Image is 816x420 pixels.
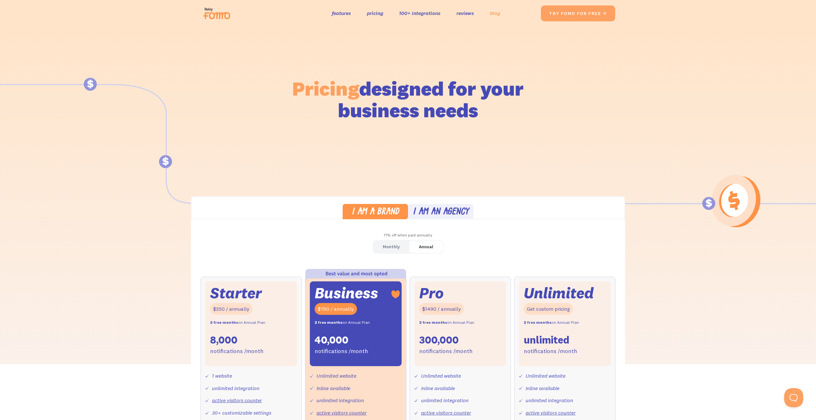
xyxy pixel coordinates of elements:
div: unlimited integration [421,396,469,405]
span:  [602,11,607,16]
div: Annual [419,242,433,251]
div: Starter [210,286,262,300]
div: 30+ customizable settings [212,408,271,417]
div: notifications /month [419,347,473,356]
div: 1 website [212,371,232,380]
div: on Annual Plan [210,318,265,327]
div: Get custom pricing [524,303,573,315]
div: notifications /month [210,347,264,356]
div: Unlimited website [421,371,461,380]
div: notifications /month [315,347,368,356]
div: 300,000 [419,333,459,347]
strong: 2 free months [210,320,238,325]
div: on Annual Plan [315,318,370,327]
div: $1490 / annually [419,303,464,315]
div: on Annual Plan [524,318,579,327]
div: 17% off when paid annually [191,231,625,240]
div: Inline available [421,384,455,393]
a: 100+ integrations [399,9,441,18]
div: $750 / annually [315,303,357,315]
div: $250 / annually [210,303,252,315]
div: Business [315,286,378,300]
div: Pro [419,286,444,300]
span: Pricing [292,76,359,101]
div: Inline available [526,384,559,393]
div: unlimited integration [526,396,573,405]
div: I am a brand [352,208,399,217]
div: unlimited integration [317,396,364,405]
div: I am an agency [413,208,469,217]
div: Unlimited website [526,371,565,380]
a: features [332,9,351,18]
h1: designed for your business needs [292,78,524,121]
strong: 2 free months [419,320,447,325]
a: active visitors counter [526,409,576,416]
a: active visitors counter [421,409,471,416]
div: on Annual Plan [419,318,474,327]
a: try fomo for free [541,5,615,21]
div: unlimited integration [212,384,259,393]
a: reviews [456,9,474,18]
div: Monthly [383,242,400,251]
a: pricing [367,9,383,18]
a: active visitors counter [212,397,262,403]
div: 8,000 [210,333,237,347]
div: 40,000 [315,333,348,347]
div: Unlimited [524,286,594,300]
a: active visitors counter [317,409,367,416]
div: notifications /month [524,347,577,356]
a: blog [490,9,500,18]
div: Unlimited website [317,371,356,380]
div: Inline available [317,384,350,393]
strong: 2 free months [524,320,552,325]
div: unlimited [524,333,569,347]
strong: 2 free months [315,320,343,325]
iframe: Toggle Customer Support [784,388,803,407]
